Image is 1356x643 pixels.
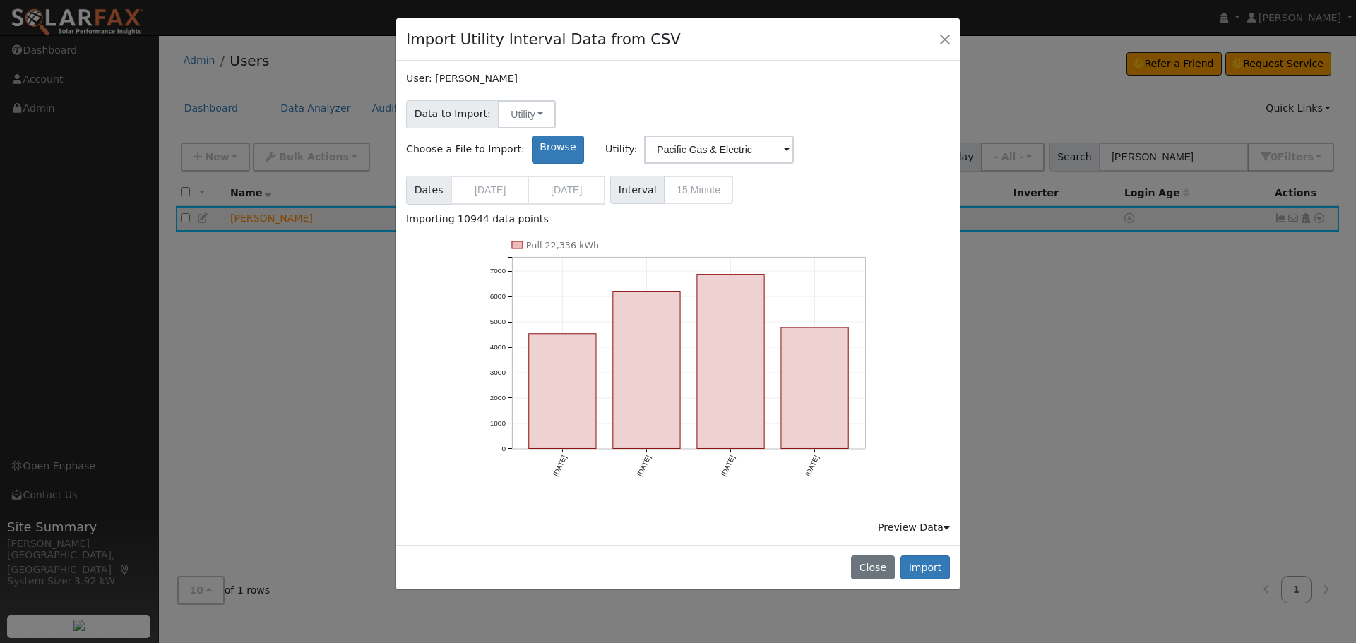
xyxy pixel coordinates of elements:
[804,455,821,478] text: [DATE]
[406,100,499,128] span: Data to Import:
[697,275,764,449] rect: onclick=""
[406,142,525,157] span: Choose a File to Import:
[935,29,955,49] button: Close
[636,455,652,478] text: [DATE]
[406,176,451,205] span: Dates
[878,520,950,535] div: Preview Data
[489,292,506,300] text: 6000
[489,318,506,325] text: 5000
[851,555,894,579] button: Close
[489,369,506,377] text: 3000
[526,240,599,251] text: Pull 22,336 kWh
[406,212,950,227] div: Importing 10944 data points
[720,455,736,478] text: [DATE]
[613,292,680,449] rect: onclick=""
[406,28,681,51] h4: Import Utility Interval Data from CSV
[489,267,506,275] text: 7000
[489,343,506,351] text: 4000
[532,136,584,164] label: Browse
[489,420,506,428] text: 1000
[498,100,556,128] button: Utility
[528,334,595,449] rect: onclick=""
[406,71,518,86] label: User: [PERSON_NAME]
[781,327,848,449] rect: onclick=""
[501,445,506,453] text: 0
[900,555,950,579] button: Import
[610,176,665,204] span: Interval
[552,455,568,478] text: [DATE]
[644,136,794,164] input: Select a Utility
[605,142,637,157] span: Utility:
[489,395,506,402] text: 2000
